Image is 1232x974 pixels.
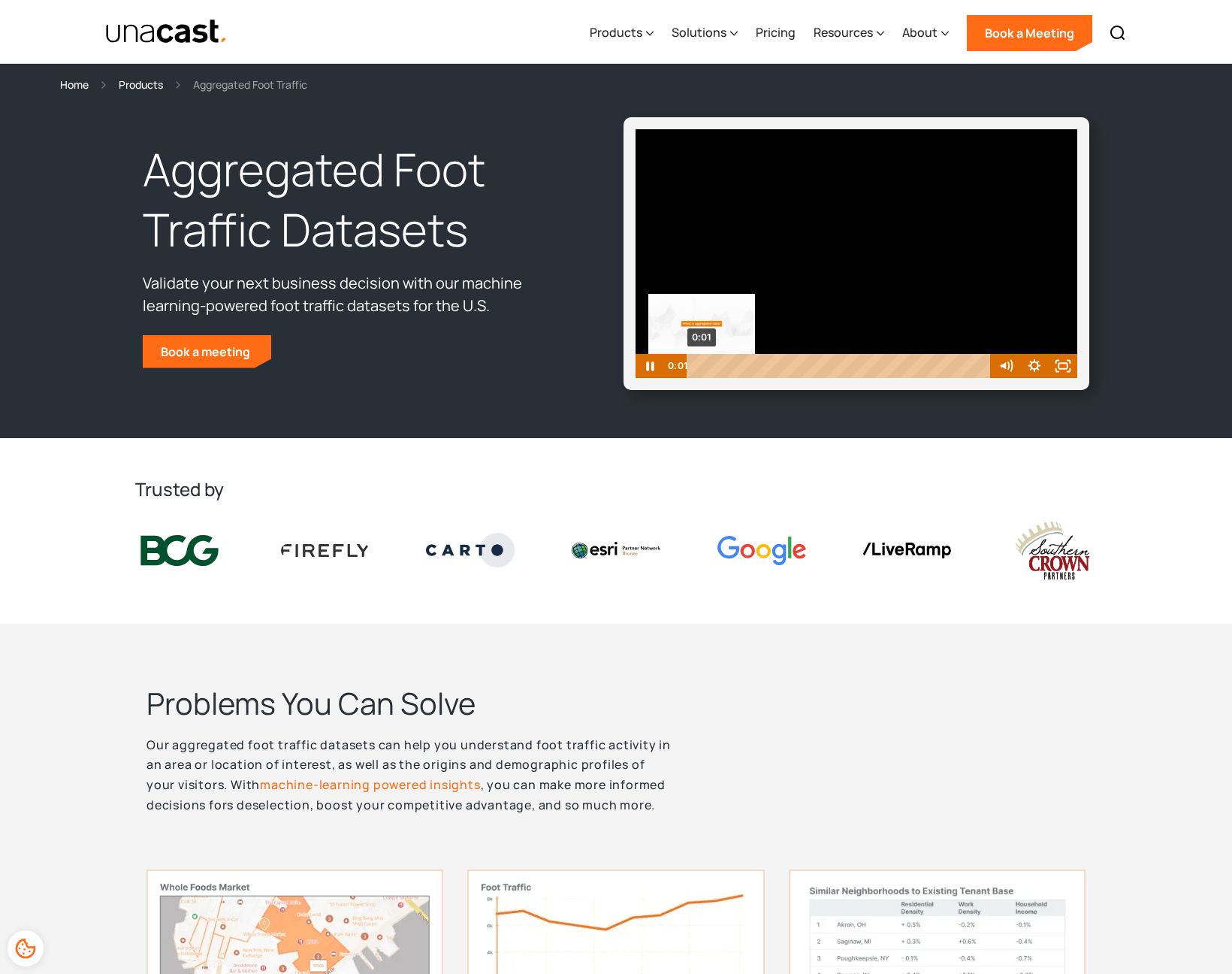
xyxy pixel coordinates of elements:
[590,23,642,41] div: Products
[143,140,568,260] h1: Aggregated Foot Traffic Datasets
[1109,24,1127,42] img: Search icon
[636,354,664,378] button: Pause
[672,23,726,41] div: Solutions
[902,2,949,64] div: About
[1020,354,1049,378] button: Show settings menu
[281,544,370,556] img: Firefly Advertising logo
[572,542,660,558] img: Esri logo
[902,23,938,41] div: About
[143,272,568,317] p: Validate your next business decision with our machine learning-powered foot traffic datasets for ...
[590,2,654,64] div: Products
[135,532,224,570] img: BCG logo
[814,2,884,64] div: Resources
[146,735,675,815] p: Our aggregated foot traffic datasets can help you understand foot traffic activity in an area or ...
[717,536,806,565] img: Google logo
[105,19,228,45] img: Unacast text logo
[135,477,1097,501] h2: Trusted by
[8,930,44,966] div: Cookie Preferences
[862,543,951,558] img: liveramp logo
[756,2,796,64] a: Pricing
[426,533,515,567] img: Carto logo
[967,15,1092,51] a: Book a Meeting
[1008,519,1097,582] img: southern crown logo
[1049,354,1077,378] button: Fullscreen
[146,684,1086,723] h2: Problems You Can Solve
[143,335,271,368] a: Book a meeting
[193,76,307,93] div: Aggregated Foot Traffic
[105,19,228,45] a: home
[992,354,1020,378] button: Mute
[60,76,89,93] a: Home
[119,76,163,93] a: Products
[697,354,985,378] div: Playbar
[260,776,480,793] a: machine-learning powered insights
[814,23,873,41] div: Resources
[672,2,738,64] div: Solutions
